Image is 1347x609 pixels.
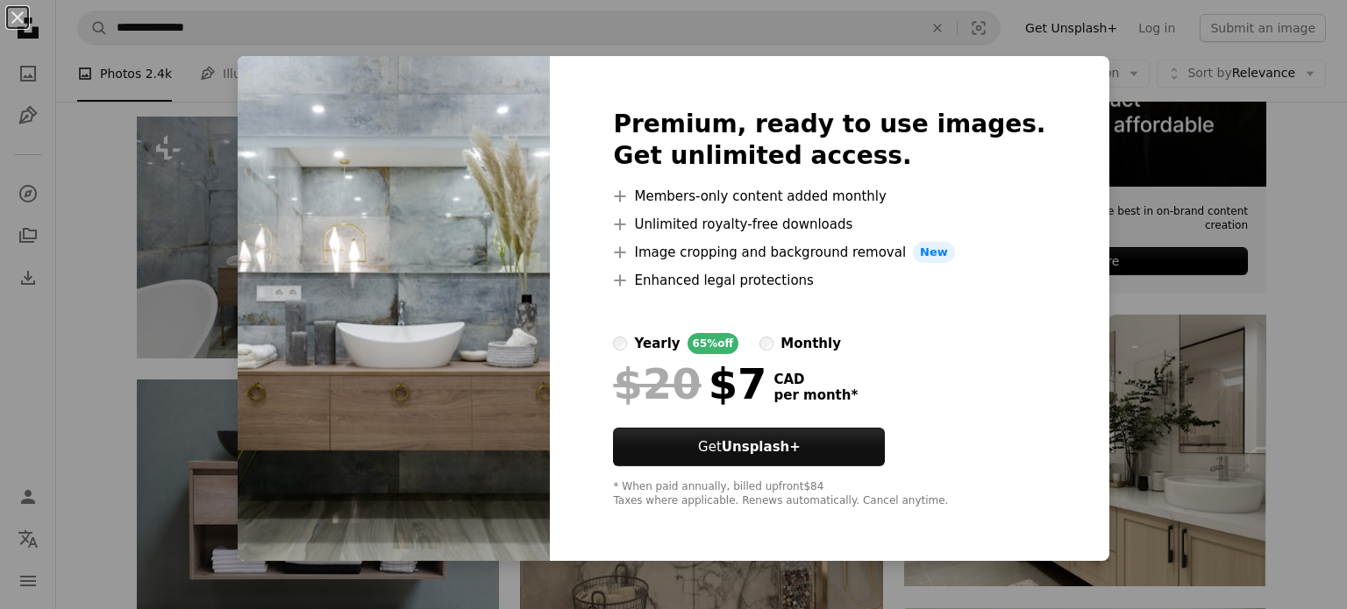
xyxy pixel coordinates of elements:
[613,480,1045,508] div: * When paid annually, billed upfront $84 Taxes where applicable. Renews automatically. Cancel any...
[613,214,1045,235] li: Unlimited royalty-free downloads
[613,109,1045,172] h2: Premium, ready to use images. Get unlimited access.
[613,361,701,407] span: $20
[780,333,841,354] div: monthly
[613,186,1045,207] li: Members-only content added monthly
[773,372,858,387] span: CAD
[613,242,1045,263] li: Image cropping and background removal
[613,270,1045,291] li: Enhanced legal protections
[759,336,773,351] input: monthly
[613,428,885,466] button: GetUnsplash+
[773,387,858,403] span: per month *
[688,333,739,354] div: 65% off
[238,56,550,561] img: premium_photo-1673015653127-835bb43a4115
[634,333,680,354] div: yearly
[722,439,801,455] strong: Unsplash+
[613,361,766,407] div: $7
[613,336,627,351] input: yearly65%off
[913,242,955,263] span: New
